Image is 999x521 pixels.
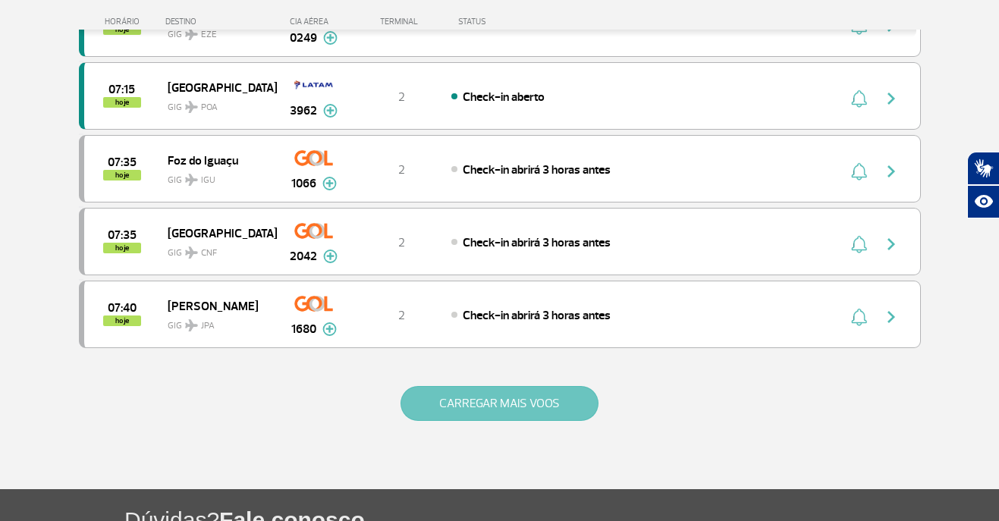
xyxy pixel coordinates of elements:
[352,17,451,27] div: TERMINAL
[168,150,265,170] span: Foz do Iguaçu
[165,17,276,27] div: DESTINO
[185,101,198,113] img: destiny_airplane.svg
[291,174,316,193] span: 1066
[967,152,999,218] div: Plugin de acessibilidade da Hand Talk.
[168,238,265,260] span: GIG
[201,246,217,260] span: CNF
[882,235,900,253] img: seta-direita-painel-voo.svg
[398,235,405,250] span: 2
[103,97,141,108] span: hoje
[201,319,215,333] span: JPA
[83,17,166,27] div: HORÁRIO
[291,320,316,338] span: 1680
[168,296,265,315] span: [PERSON_NAME]
[398,308,405,323] span: 2
[882,162,900,180] img: seta-direita-painel-voo.svg
[201,101,218,115] span: POA
[322,177,337,190] img: mais-info-painel-voo.svg
[323,250,338,263] img: mais-info-painel-voo.svg
[103,315,141,326] span: hoje
[168,77,265,97] span: [GEOGRAPHIC_DATA]
[851,162,867,180] img: sino-painel-voo.svg
[168,165,265,187] span: GIG
[108,157,137,168] span: 2025-08-26 07:35:00
[463,308,611,323] span: Check-in abrirá 3 horas antes
[323,31,338,45] img: mais-info-painel-voo.svg
[108,84,135,95] span: 2025-08-26 07:15:00
[851,89,867,108] img: sino-painel-voo.svg
[290,102,317,120] span: 3962
[463,235,611,250] span: Check-in abrirá 3 horas antes
[882,308,900,326] img: seta-direita-painel-voo.svg
[108,303,137,313] span: 2025-08-26 07:40:00
[168,311,265,333] span: GIG
[851,308,867,326] img: sino-painel-voo.svg
[463,162,611,177] span: Check-in abrirá 3 horas antes
[108,230,137,240] span: 2025-08-26 07:35:00
[276,17,352,27] div: CIA AÉREA
[201,174,215,187] span: IGU
[401,386,598,421] button: CARREGAR MAIS VOOS
[185,174,198,186] img: destiny_airplane.svg
[323,104,338,118] img: mais-info-painel-voo.svg
[451,17,574,27] div: STATUS
[851,235,867,253] img: sino-painel-voo.svg
[168,93,265,115] span: GIG
[185,246,198,259] img: destiny_airplane.svg
[103,170,141,180] span: hoje
[185,319,198,331] img: destiny_airplane.svg
[398,162,405,177] span: 2
[168,223,265,243] span: [GEOGRAPHIC_DATA]
[290,247,317,265] span: 2042
[322,322,337,336] img: mais-info-painel-voo.svg
[463,89,545,105] span: Check-in aberto
[882,89,900,108] img: seta-direita-painel-voo.svg
[398,89,405,105] span: 2
[290,29,317,47] span: 0249
[103,243,141,253] span: hoje
[967,152,999,185] button: Abrir tradutor de língua de sinais.
[967,185,999,218] button: Abrir recursos assistivos.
